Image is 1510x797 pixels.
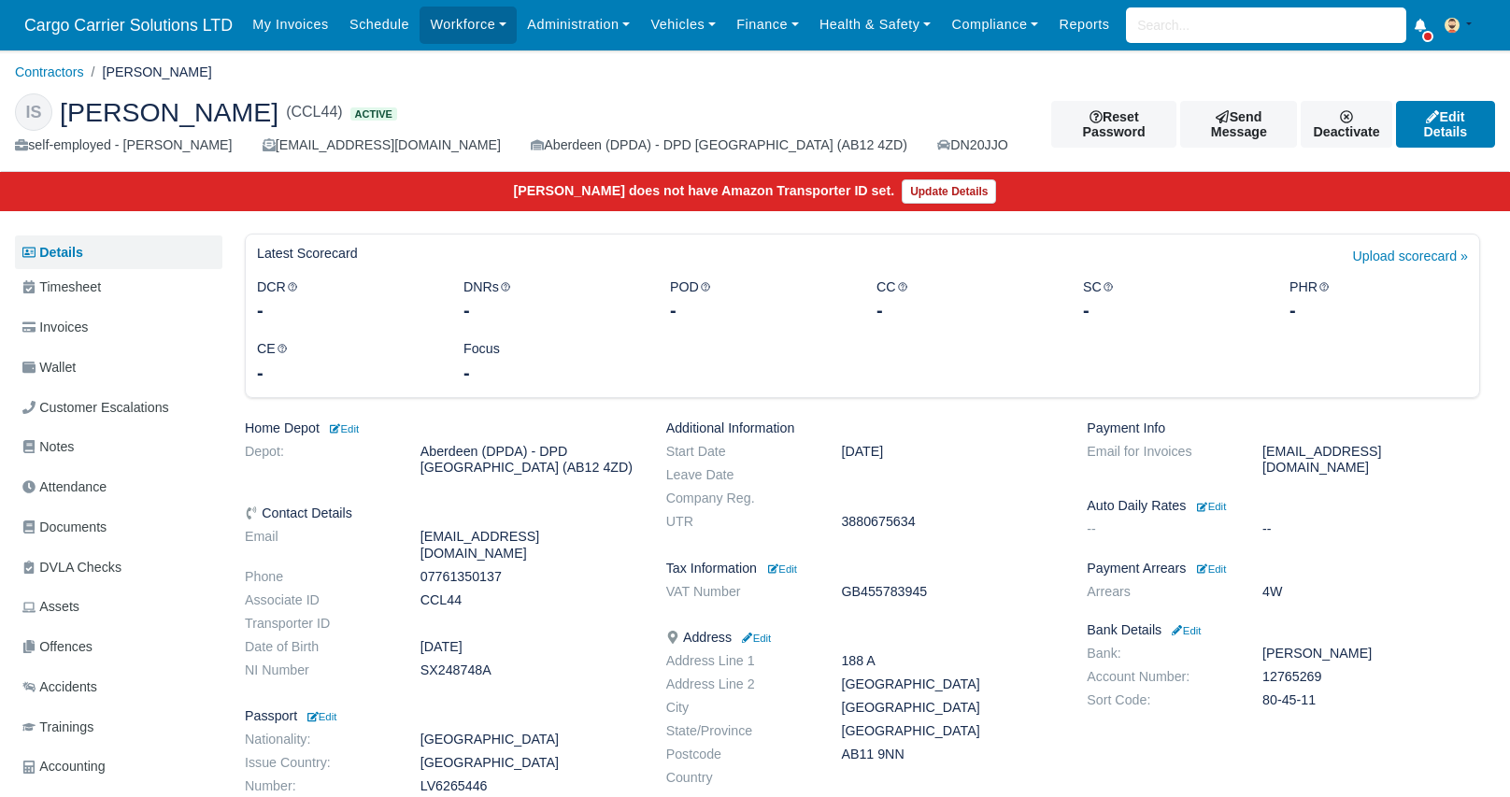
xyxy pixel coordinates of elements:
[640,7,726,43] a: Vehicles
[22,436,74,458] span: Notes
[15,269,222,306] a: Timesheet
[406,592,652,608] dd: CCL44
[827,723,1073,739] dd: [GEOGRAPHIC_DATA]
[652,653,828,669] dt: Address Line 1
[22,756,106,777] span: Accounting
[22,636,93,658] span: Offences
[652,723,828,739] dt: State/Province
[862,277,1069,324] div: CC
[652,514,828,530] dt: UTR
[449,277,656,324] div: DNRs
[1197,563,1226,575] small: Edit
[827,514,1073,530] dd: 3880675634
[231,755,406,771] dt: Issue Country:
[652,467,828,483] dt: Leave Date
[406,639,652,655] dd: [DATE]
[242,7,339,43] a: My Invoices
[670,297,848,323] div: -
[15,64,84,79] a: Contractors
[1073,692,1248,708] dt: Sort Code:
[726,7,809,43] a: Finance
[22,596,79,618] span: Assets
[231,529,406,561] dt: Email
[1073,444,1248,476] dt: Email for Invoices
[15,349,222,386] a: Wallet
[245,505,638,521] h6: Contact Details
[22,517,107,538] span: Documents
[1248,692,1494,708] dd: 80-45-11
[1087,622,1480,638] h6: Bank Details
[1248,444,1494,476] dd: [EMAIL_ADDRESS][DOMAIN_NAME]
[652,747,828,762] dt: Postcode
[243,277,449,324] div: DCR
[15,748,222,785] a: Accounting
[245,420,638,436] h6: Home Depot
[406,732,652,747] dd: [GEOGRAPHIC_DATA]
[1073,669,1248,685] dt: Account Number:
[305,708,336,723] a: Edit
[15,469,222,505] a: Attendance
[15,309,222,346] a: Invoices
[231,444,406,476] dt: Depot:
[1193,561,1226,576] a: Edit
[22,317,88,338] span: Invoices
[231,639,406,655] dt: Date of Birth
[768,563,797,575] small: Edit
[1289,297,1468,323] div: -
[876,297,1055,323] div: -
[1087,420,1480,436] h6: Payment Info
[666,630,1060,646] h6: Address
[406,569,652,585] dd: 07761350137
[531,135,907,156] div: Aberdeen (DPDA) - DPD [GEOGRAPHIC_DATA] (AB12 4ZD)
[15,93,52,131] div: IS
[827,444,1073,460] dd: [DATE]
[652,676,828,692] dt: Address Line 2
[463,297,642,323] div: -
[406,662,652,678] dd: SX248748A
[1301,101,1391,148] a: Deactivate
[1248,584,1494,600] dd: 4W
[739,630,771,645] a: Edit
[652,700,828,716] dt: City
[243,338,449,386] div: CE
[15,235,222,270] a: Details
[827,653,1073,669] dd: 188 A
[1,78,1509,172] div: Izabella Stelikova
[1169,625,1201,636] small: Edit
[1169,622,1201,637] a: Edit
[1275,277,1482,324] div: PHR
[652,444,828,460] dt: Start Date
[1073,584,1248,600] dt: Arrears
[764,561,797,576] a: Edit
[652,770,828,786] dt: Country
[463,360,642,386] div: -
[22,277,101,298] span: Timesheet
[1248,669,1494,685] dd: 12765269
[15,549,222,586] a: DVLA Checks
[449,338,656,386] div: Focus
[15,429,222,465] a: Notes
[231,569,406,585] dt: Phone
[1087,561,1480,576] h6: Payment Arrears
[15,509,222,546] a: Documents
[1083,297,1261,323] div: -
[406,529,652,561] dd: [EMAIL_ADDRESS][DOMAIN_NAME]
[231,616,406,632] dt: Transporter ID
[656,277,862,324] div: POD
[1069,277,1275,324] div: SC
[1048,7,1119,43] a: Reports
[22,357,76,378] span: Wallet
[420,7,517,43] a: Workforce
[231,732,406,747] dt: Nationality:
[350,107,397,121] span: Active
[231,662,406,678] dt: NI Number
[1197,501,1226,512] small: Edit
[1087,498,1480,514] h6: Auto Daily Rates
[327,423,359,434] small: Edit
[941,7,1048,43] a: Compliance
[652,584,828,600] dt: VAT Number
[406,778,652,794] dd: LV6265446
[902,179,996,204] a: Update Details
[1126,7,1406,43] input: Search...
